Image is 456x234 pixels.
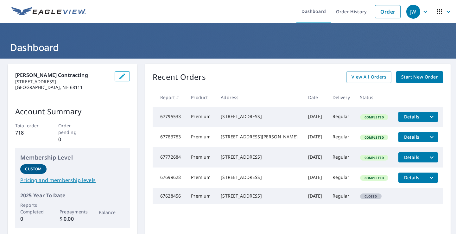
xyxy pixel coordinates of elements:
th: Delivery [327,88,355,107]
p: Account Summary [15,106,130,117]
td: Premium [186,168,216,188]
span: View All Orders [351,73,386,81]
button: detailsBtn-67795533 [398,112,425,122]
button: filesDropdownBtn-67772684 [425,152,438,162]
button: filesDropdownBtn-67795533 [425,112,438,122]
span: Completed [361,135,388,140]
td: Premium [186,188,216,204]
td: 67628456 [153,188,186,204]
p: Custom [25,166,41,172]
p: Reports Completed [20,202,47,215]
button: filesDropdownBtn-67783783 [425,132,438,142]
span: Start New Order [401,73,438,81]
div: [STREET_ADDRESS] [221,154,298,160]
span: Details [402,134,421,140]
span: Completed [361,115,388,119]
td: Premium [186,107,216,127]
p: 0 [20,215,47,223]
div: JW [406,5,420,19]
h1: Dashboard [8,41,448,54]
p: Balance [99,209,125,216]
td: Premium [186,147,216,168]
td: [DATE] [303,107,327,127]
p: $ 0.00 [60,215,86,223]
a: Start New Order [396,71,443,83]
span: Details [402,114,421,120]
p: 2025 Year To Date [20,192,125,199]
td: [DATE] [303,127,327,147]
p: 718 [15,129,44,136]
th: Address [216,88,303,107]
th: Product [186,88,216,107]
div: [STREET_ADDRESS] [221,193,298,199]
p: [PERSON_NAME] Contracting [15,71,110,79]
span: Details [402,154,421,160]
td: 67795533 [153,107,186,127]
span: Details [402,174,421,180]
td: 67699628 [153,168,186,188]
a: Pricing and membership levels [20,176,125,184]
th: Status [355,88,393,107]
p: Membership Level [20,153,125,162]
td: [DATE] [303,188,327,204]
div: [STREET_ADDRESS] [221,113,298,120]
th: Date [303,88,327,107]
button: detailsBtn-67772684 [398,152,425,162]
button: detailsBtn-67783783 [398,132,425,142]
td: Premium [186,127,216,147]
p: [STREET_ADDRESS] [15,79,110,85]
td: 67783783 [153,127,186,147]
p: Order pending [58,122,87,136]
p: Recent Orders [153,71,206,83]
div: [STREET_ADDRESS] [221,174,298,180]
a: Order [375,5,401,18]
td: Regular [327,107,355,127]
td: Regular [327,127,355,147]
th: Report # [153,88,186,107]
td: Regular [327,147,355,168]
td: [DATE] [303,168,327,188]
p: Prepayments [60,208,86,215]
div: [STREET_ADDRESS][PERSON_NAME] [221,134,298,140]
a: View All Orders [346,71,391,83]
button: filesDropdownBtn-67699628 [425,173,438,183]
span: Closed [361,194,381,199]
button: detailsBtn-67699628 [398,173,425,183]
td: Regular [327,188,355,204]
p: [GEOGRAPHIC_DATA], NE 68111 [15,85,110,90]
td: [DATE] [303,147,327,168]
span: Completed [361,155,388,160]
p: Total order [15,122,44,129]
span: Completed [361,176,388,180]
td: 67772684 [153,147,186,168]
p: 0 [58,136,87,143]
td: Regular [327,168,355,188]
img: EV Logo [11,7,86,16]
